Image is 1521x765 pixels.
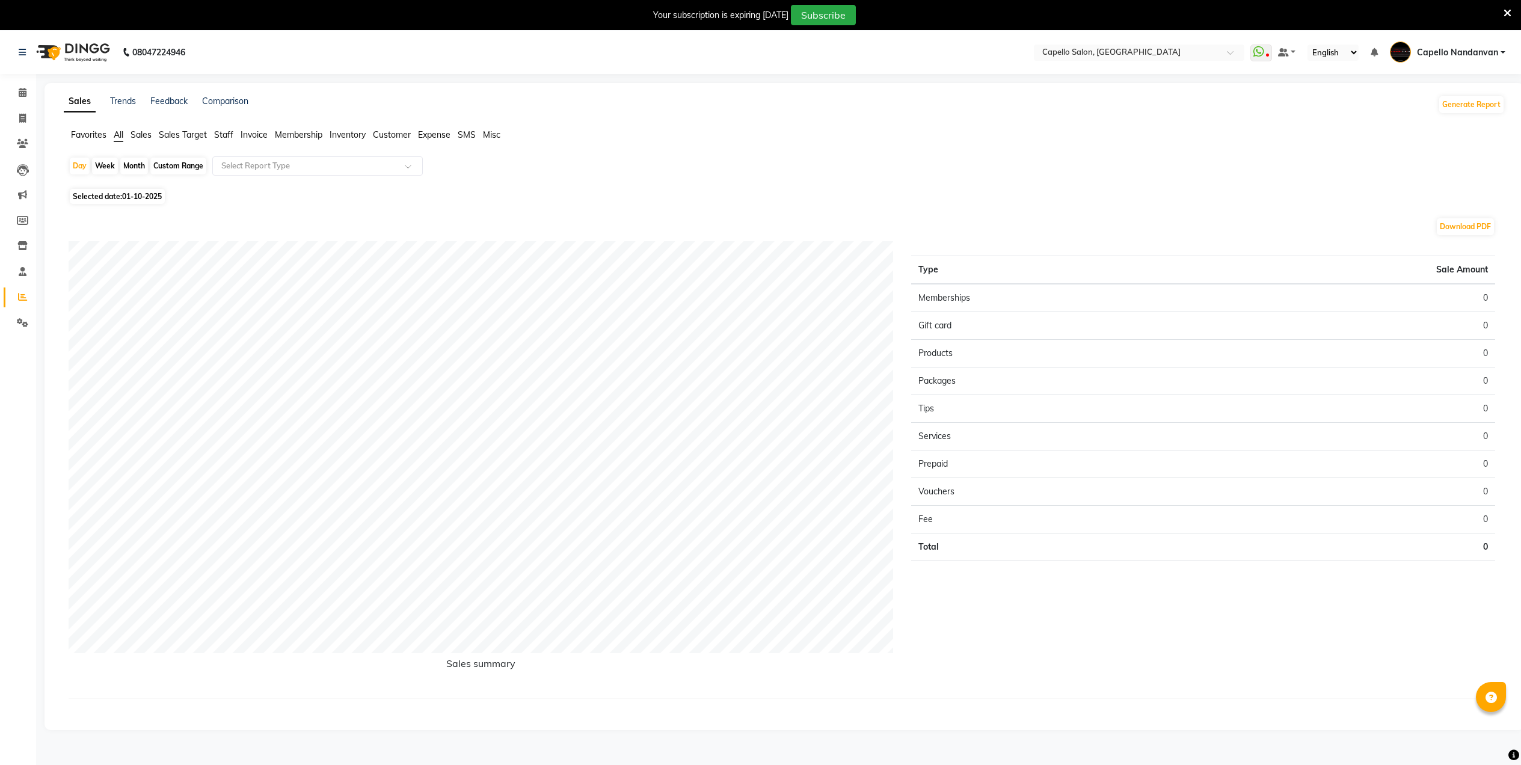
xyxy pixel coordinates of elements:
[653,9,788,22] div: Your subscription is expiring [DATE]
[150,96,188,106] a: Feedback
[911,423,1203,450] td: Services
[241,129,268,140] span: Invoice
[71,129,106,140] span: Favorites
[122,192,162,201] span: 01-10-2025
[1437,218,1494,235] button: Download PDF
[1390,41,1411,63] img: Capello Nandanvan
[110,96,136,106] a: Trends
[132,35,185,69] b: 08047224946
[1203,395,1495,423] td: 0
[418,129,450,140] span: Expense
[791,5,856,25] button: Subscribe
[458,129,476,140] span: SMS
[330,129,366,140] span: Inventory
[911,284,1203,312] td: Memberships
[70,189,165,204] span: Selected date:
[1439,96,1504,113] button: Generate Report
[911,478,1203,506] td: Vouchers
[70,158,90,174] div: Day
[1203,256,1495,284] th: Sale Amount
[275,129,322,140] span: Membership
[911,395,1203,423] td: Tips
[911,367,1203,395] td: Packages
[214,129,233,140] span: Staff
[120,158,148,174] div: Month
[911,256,1203,284] th: Type
[1203,367,1495,395] td: 0
[1203,284,1495,312] td: 0
[1417,46,1498,59] span: Capello Nandanvan
[911,340,1203,367] td: Products
[31,35,113,69] img: logo
[911,450,1203,478] td: Prepaid
[1203,312,1495,340] td: 0
[911,312,1203,340] td: Gift card
[1203,506,1495,533] td: 0
[92,158,118,174] div: Week
[69,658,893,674] h6: Sales summary
[131,129,152,140] span: Sales
[114,129,123,140] span: All
[159,129,207,140] span: Sales Target
[1203,478,1495,506] td: 0
[64,91,96,112] a: Sales
[1203,340,1495,367] td: 0
[373,129,411,140] span: Customer
[911,506,1203,533] td: Fee
[202,96,248,106] a: Comparison
[150,158,206,174] div: Custom Range
[1203,423,1495,450] td: 0
[911,533,1203,561] td: Total
[483,129,500,140] span: Misc
[1203,533,1495,561] td: 0
[1203,450,1495,478] td: 0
